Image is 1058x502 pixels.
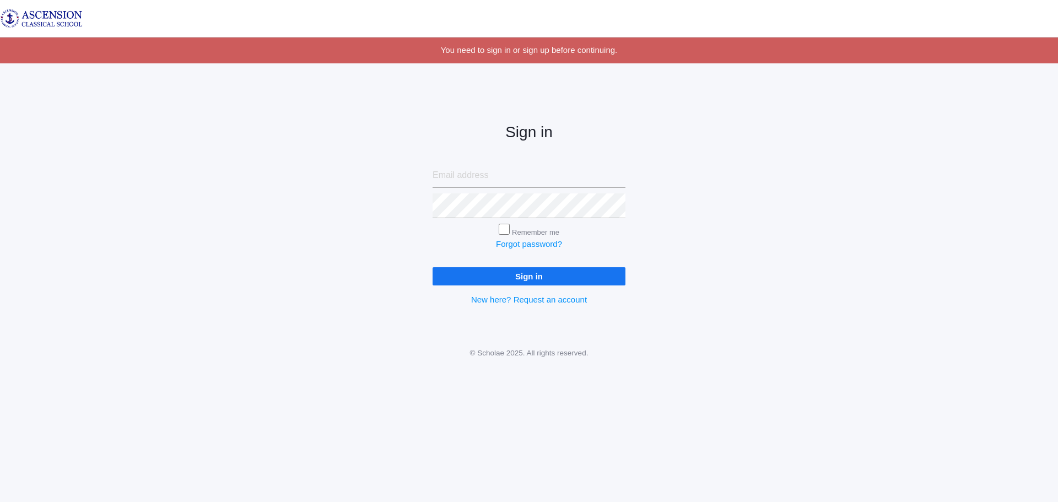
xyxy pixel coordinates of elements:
[433,163,625,188] input: Email address
[496,239,562,249] a: Forgot password?
[512,228,559,236] label: Remember me
[433,124,625,141] h2: Sign in
[433,267,625,285] input: Sign in
[471,295,587,304] a: New here? Request an account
